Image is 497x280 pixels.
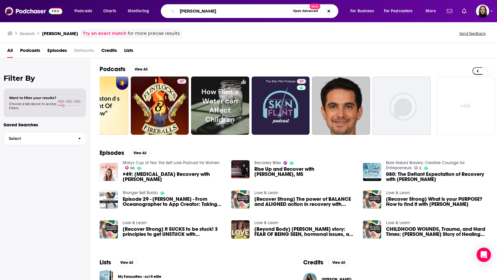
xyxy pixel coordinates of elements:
[254,227,356,237] a: [Beyond Body] Jessica Flint's story: FEAR OF BEING SEEN, hormonal issues, and guarded intimacy
[4,74,86,83] h2: Filter By
[131,77,189,135] a: 47
[254,160,281,165] a: Recovery Bites
[123,190,158,195] a: Stronger Self Radio
[460,6,469,16] a: Show notifications dropdown
[477,248,491,262] div: Open Intercom Messenger
[5,5,62,17] img: Podchaser - Follow, Share and Rate Podcasts
[20,46,40,58] a: Podcasts
[4,132,86,145] button: Select
[129,149,151,157] button: View All
[457,31,487,36] button: Send feedback
[254,190,278,195] a: Love & Learn
[118,273,161,280] a: My Favourites - sci fi elite
[100,190,118,209] img: Episode 29 - Jessica Flint - From Oceanographer to App Creator: Taking the Risk
[426,7,436,15] span: More
[346,6,382,16] button: open menu
[254,197,356,207] span: [Recover Strong] The power of BALANCE and ALIGNED action in recovery with [PERSON_NAME]
[70,6,100,16] button: open menu
[47,46,67,58] a: Episodes
[125,166,135,170] a: 58
[386,197,487,207] span: [Recover Strong] What is your PURPOSE? How to find it with [PERSON_NAME]
[386,227,487,237] a: CHILDHOOD WOUNDS, Trauma, and Hard Times: Jessica Flint's Story of Healing Heartbreak and Releasi...
[328,259,350,266] button: View All
[100,65,125,73] h2: Podcasts
[254,167,356,177] span: Rise Up and Recover with [PERSON_NAME], MS
[231,160,250,179] img: Rise Up and Recover with Jessica Flint, MS
[123,220,147,225] a: Love & Learn
[386,220,410,225] a: Love & Learn
[124,46,133,58] span: Lists
[421,6,443,16] button: open menu
[123,172,224,182] a: #49: Eating Disorder Recovery with Jessica Flint
[130,167,134,170] span: 58
[231,220,250,239] img: [Beyond Body] Jessica Flint's story: FEAR OF BEING SEEN, hormonal issues, and guarded intimacy
[386,197,487,207] a: [Recover Strong] What is your PURPOSE? How to find it with Jessica Flint
[99,6,120,16] a: Charts
[124,6,157,16] button: open menu
[128,7,149,15] span: Monitoring
[299,79,304,85] span: 39
[254,197,356,207] a: [Recover Strong] The power of BALANCE and ALIGNED action in recovery with Jessica Flint
[83,30,127,37] a: Try an exact match
[100,149,151,157] a: EpisodesView All
[130,66,152,73] button: View All
[386,227,487,237] span: CHILDHOOD WOUNDS, Trauma, and Hard Times: [PERSON_NAME] Story of Healing Heartbreak and Releasing...
[386,190,410,195] a: Love & Learn
[123,160,220,165] a: Mary's Cup of Tea: the Self Love Podcast for Women
[128,30,180,37] span: for more precise results
[9,102,56,110] span: Choose a tab above to access filters.
[419,167,421,170] span: 5
[20,31,35,36] h3: Search
[231,190,250,209] img: [Recover Strong] The power of BALANCE and ALIGNED action in recovery with Jessica Flint
[297,79,306,84] a: 39
[293,10,318,13] span: Open Advanced
[290,8,321,15] button: Open AdvancedNew
[100,259,137,266] a: ListsView All
[437,77,495,135] a: +6k
[100,259,111,266] h2: Lists
[310,4,320,9] span: New
[177,79,186,84] a: 47
[4,137,73,140] span: Select
[100,149,124,157] h2: Episodes
[476,5,489,18] button: Show profile menu
[100,220,118,239] img: [Recover Strong] It SUCKS to be stuck! 3 principles to get UNSTUCK with Jessica Flint
[123,197,224,207] span: Episode 29 - [PERSON_NAME] - From Oceanographer to App Creator: Taking the Risk
[386,172,487,182] span: 080: The Defiant Expectation of Recovery with [PERSON_NAME]
[363,163,381,181] img: 080: The Defiant Expectation of Recovery with JESSICA FLINT
[476,5,489,18] span: Logged in as BevCat3
[303,259,323,266] h2: Credits
[380,6,421,16] button: open menu
[123,172,224,182] span: #49: [MEDICAL_DATA] Recovery with [PERSON_NAME]
[100,163,118,181] img: #49: Eating Disorder Recovery with Jessica Flint
[363,220,381,239] img: CHILDHOOD WOUNDS, Trauma, and Hard Times: Jessica Flint's Story of Healing Heartbreak and Releasi...
[123,227,224,237] a: [Recover Strong] It SUCKS to be stuck! 3 principles to get UNSTUCK with Jessica Flint
[386,160,465,170] a: Bare Naked Bravery: Creative Courage for Entrepreneurs
[445,6,455,16] a: Show notifications dropdown
[414,166,422,170] a: 5
[254,227,356,237] span: [Beyond Body] [PERSON_NAME] story: FEAR OF BEING SEEN, hormonal issues, and guarded intimacy
[4,122,86,128] p: Saved Searches
[252,77,310,135] a: 39
[9,96,56,100] span: Want to filter your results?
[476,5,489,18] img: User Profile
[363,190,381,209] img: [Recover Strong] What is your PURPOSE? How to find it with Jessica Flint
[254,220,278,225] a: Love & Learn
[180,79,184,85] span: 47
[177,6,290,16] input: Search podcasts, credits, & more...
[7,46,13,58] a: All
[123,227,224,237] span: [Recover Strong] It SUCKS to be stuck! 3 principles to get UNSTUCK with [PERSON_NAME]
[42,31,78,36] h3: [PERSON_NAME]
[166,4,344,18] div: Search podcasts, credits, & more...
